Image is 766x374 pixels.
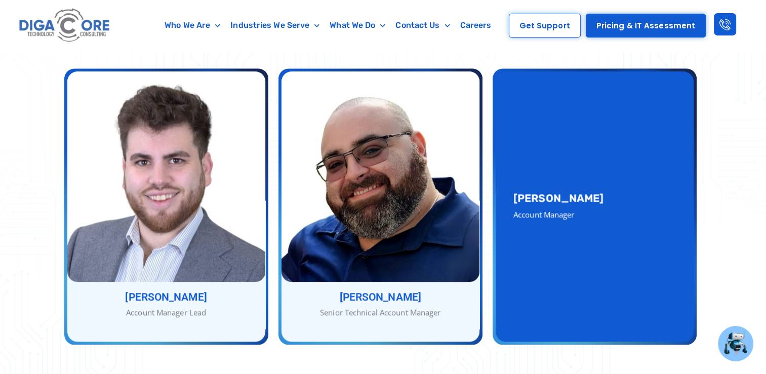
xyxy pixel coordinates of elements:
[596,22,695,29] span: Pricing & IT Assessment
[519,22,570,29] span: Get Support
[67,71,265,282] img: Sammy-Lederer - Account Manager Lead
[154,14,502,37] nav: Menu
[509,14,581,38] a: Get Support
[281,307,479,318] div: Senior Technical Account Manager
[513,193,676,203] h3: [PERSON_NAME]
[159,14,225,37] a: Who We Are
[325,14,390,37] a: What We Do
[281,71,479,282] img: Untitled design - Digacore
[586,14,706,38] a: Pricing & IT Assessment
[17,5,113,46] img: Digacore logo 1
[225,14,325,37] a: Industries We Serve
[67,292,265,303] h3: [PERSON_NAME]
[67,307,265,318] div: Account Manager Lead
[455,14,497,37] a: Careers
[281,292,479,303] h3: [PERSON_NAME]
[390,14,455,37] a: Contact Us
[513,209,676,220] div: Account Manager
